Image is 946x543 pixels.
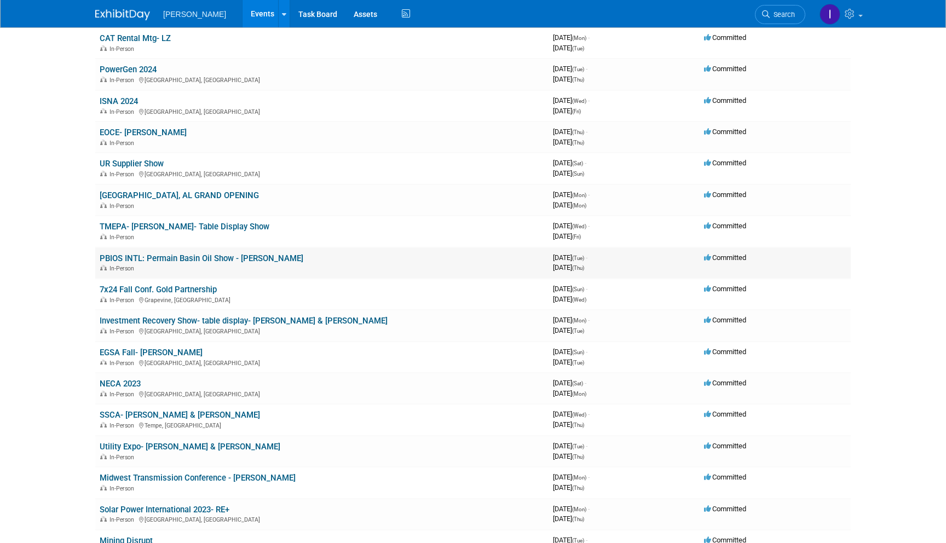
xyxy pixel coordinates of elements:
img: In-Person Event [100,422,107,428]
span: (Wed) [572,412,586,418]
span: - [588,33,590,42]
a: Search [755,5,805,24]
span: (Wed) [572,223,586,229]
span: (Tue) [572,255,584,261]
span: (Thu) [572,422,584,428]
span: (Thu) [572,77,584,83]
span: [DATE] [553,107,581,115]
a: UR Supplier Show [100,159,164,169]
span: - [585,379,586,387]
span: [DATE] [553,253,587,262]
span: [DATE] [553,358,584,366]
span: (Tue) [572,360,584,366]
span: In-Person [109,108,137,115]
span: Committed [704,96,746,105]
span: [DATE] [553,138,584,146]
span: In-Person [109,360,137,367]
a: TMEPA- [PERSON_NAME]- Table Display Show [100,222,269,232]
span: [DATE] [553,505,590,513]
a: PBIOS INTL: Permain Basin Oil Show - [PERSON_NAME] [100,253,303,263]
img: ExhibitDay [95,9,150,20]
span: Committed [704,473,746,481]
span: (Sun) [572,349,584,355]
span: [DATE] [553,442,587,450]
span: - [588,222,590,230]
span: (Mon) [572,506,586,512]
span: - [588,410,590,418]
span: Committed [704,190,746,199]
div: Tempe, [GEOGRAPHIC_DATA] [100,420,544,429]
span: [DATE] [553,326,584,334]
span: (Mon) [572,475,586,481]
span: [DATE] [553,379,586,387]
span: [DATE] [553,169,584,177]
span: [PERSON_NAME] [163,10,226,19]
div: [GEOGRAPHIC_DATA], [GEOGRAPHIC_DATA] [100,515,544,523]
a: ISNA 2024 [100,96,138,106]
span: [DATE] [553,65,587,73]
span: (Tue) [572,45,584,51]
span: [DATE] [553,263,584,271]
span: [DATE] [553,33,590,42]
span: Committed [704,505,746,513]
a: EGSA Fall- [PERSON_NAME] [100,348,203,357]
span: [DATE] [553,515,584,523]
a: EOCE- [PERSON_NAME] [100,128,187,137]
span: [DATE] [553,452,584,460]
a: Investment Recovery Show- table display- [PERSON_NAME] & [PERSON_NAME] [100,316,388,326]
span: [DATE] [553,410,590,418]
span: [DATE] [553,96,590,105]
span: - [588,96,590,105]
span: (Mon) [572,317,586,324]
span: In-Person [109,45,137,53]
span: [DATE] [553,75,584,83]
span: - [588,473,590,481]
img: In-Person Event [100,77,107,82]
span: Committed [704,128,746,136]
span: (Wed) [572,297,586,303]
span: [DATE] [553,316,590,324]
span: (Mon) [572,203,586,209]
span: [DATE] [553,483,584,492]
span: (Mon) [572,391,586,397]
span: Committed [704,253,746,262]
span: In-Person [109,140,137,147]
a: NECA 2023 [100,379,141,389]
img: In-Person Event [100,360,107,365]
a: 7x24 Fall Conf. Gold Partnership [100,285,217,294]
span: Committed [704,65,746,73]
a: [GEOGRAPHIC_DATA], AL GRAND OPENING [100,190,259,200]
span: - [588,316,590,324]
img: In-Person Event [100,454,107,459]
img: In-Person Event [100,108,107,114]
div: [GEOGRAPHIC_DATA], [GEOGRAPHIC_DATA] [100,358,544,367]
span: (Tue) [572,443,584,449]
span: (Sun) [572,286,584,292]
span: - [585,159,586,167]
img: In-Person Event [100,391,107,396]
span: (Tue) [572,328,584,334]
span: [DATE] [553,44,584,52]
div: [GEOGRAPHIC_DATA], [GEOGRAPHIC_DATA] [100,389,544,398]
span: (Sat) [572,380,583,386]
span: [DATE] [553,232,581,240]
span: Committed [704,159,746,167]
span: Committed [704,410,746,418]
img: In-Person Event [100,265,107,270]
span: [DATE] [553,222,590,230]
img: In-Person Event [100,297,107,302]
span: (Thu) [572,129,584,135]
span: [DATE] [553,128,587,136]
div: [GEOGRAPHIC_DATA], [GEOGRAPHIC_DATA] [100,169,544,178]
span: - [586,285,587,293]
span: (Tue) [572,66,584,72]
span: Committed [704,379,746,387]
a: Midwest Transmission Conference - [PERSON_NAME] [100,473,296,483]
span: In-Person [109,171,137,178]
span: In-Person [109,454,137,461]
span: In-Person [109,77,137,84]
span: (Thu) [572,140,584,146]
div: [GEOGRAPHIC_DATA], [GEOGRAPHIC_DATA] [100,107,544,115]
span: [DATE] [553,285,587,293]
span: (Sat) [572,160,583,166]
